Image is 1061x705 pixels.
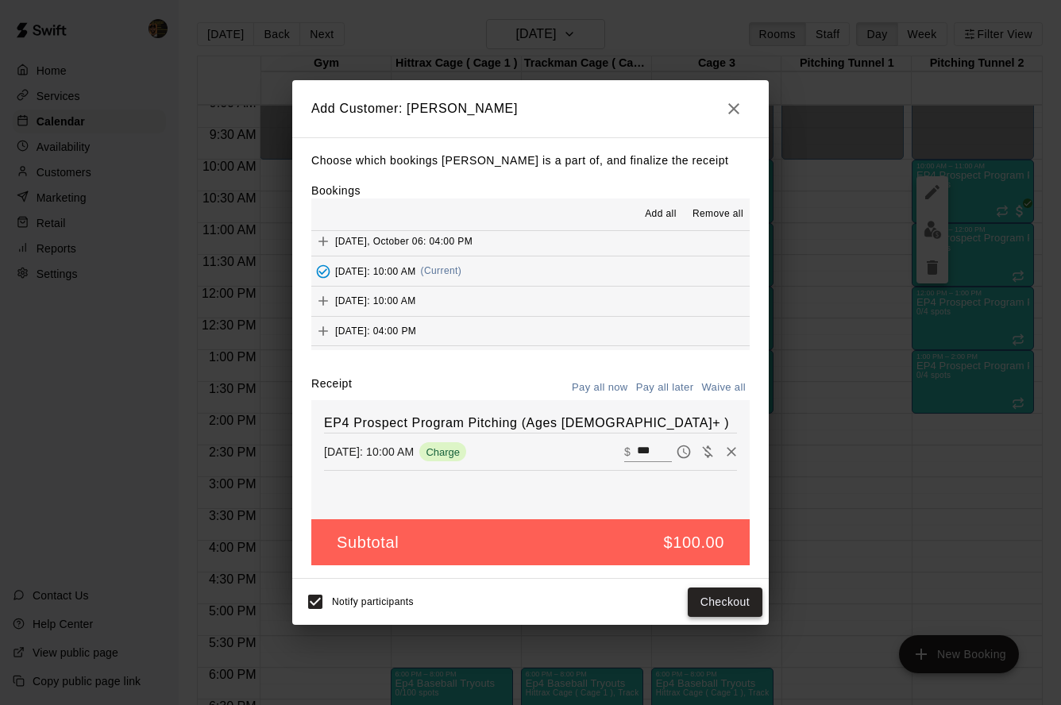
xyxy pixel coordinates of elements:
[664,532,725,553] h5: $100.00
[311,235,335,247] span: Add
[688,587,762,617] button: Checkout
[696,445,720,458] span: Waive payment
[720,440,743,464] button: Remove
[686,202,750,227] button: Remove all
[335,236,473,247] span: [DATE], October 06: 04:00 PM
[324,444,414,460] p: [DATE]: 10:00 AM
[311,260,335,283] button: Added - Collect Payment
[568,376,632,400] button: Pay all now
[693,206,743,222] span: Remove all
[311,346,750,376] button: Add[DATE], November 03: 04:00 PM
[311,295,335,306] span: Add
[697,376,750,400] button: Waive all
[419,446,466,458] span: Charge
[332,597,414,608] span: Notify participants
[335,265,416,276] span: [DATE]: 10:00 AM
[645,206,677,222] span: Add all
[311,256,750,286] button: Added - Collect Payment[DATE]: 10:00 AM(Current)
[335,295,416,306] span: [DATE]: 10:00 AM
[311,324,335,336] span: Add
[421,265,462,276] span: (Current)
[311,227,750,256] button: Add[DATE], October 06: 04:00 PM
[324,413,737,433] h6: EP4 Prospect Program Pitching (Ages [DEMOGRAPHIC_DATA]+ )
[632,376,698,400] button: Pay all later
[672,445,696,458] span: Pay later
[311,376,352,400] label: Receipt
[292,80,769,137] h2: Add Customer: [PERSON_NAME]
[311,317,750,346] button: Add[DATE]: 04:00 PM
[311,151,750,171] p: Choose which bookings [PERSON_NAME] is a part of, and finalize the receipt
[335,325,416,336] span: [DATE]: 04:00 PM
[311,287,750,316] button: Add[DATE]: 10:00 AM
[635,202,686,227] button: Add all
[624,444,631,460] p: $
[337,532,399,553] h5: Subtotal
[311,184,361,197] label: Bookings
